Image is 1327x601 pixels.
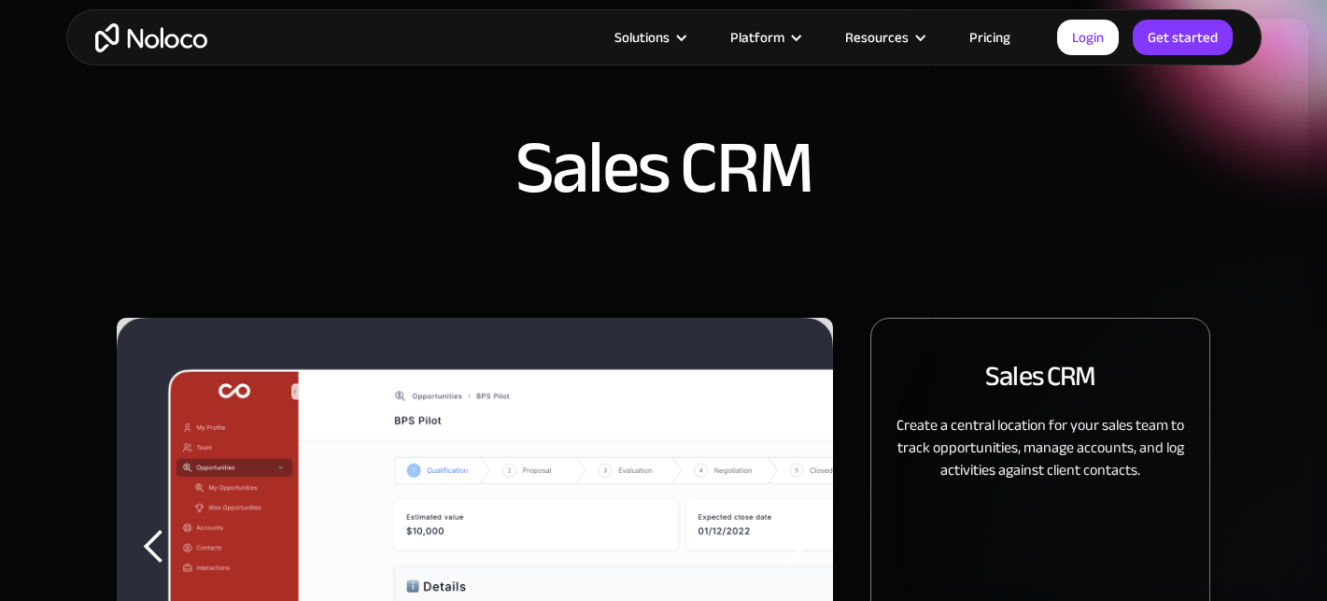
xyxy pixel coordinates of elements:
[935,19,1308,582] iframe: Intercom live chat
[822,25,946,50] div: Resources
[591,25,707,50] div: Solutions
[614,25,670,50] div: Solutions
[894,414,1187,481] p: Create a central location for your sales team to track opportunities, manage accounts, and log ac...
[95,23,207,52] a: home
[515,131,812,206] h1: Sales CRM
[707,25,822,50] div: Platform
[730,25,784,50] div: Platform
[845,25,909,50] div: Resources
